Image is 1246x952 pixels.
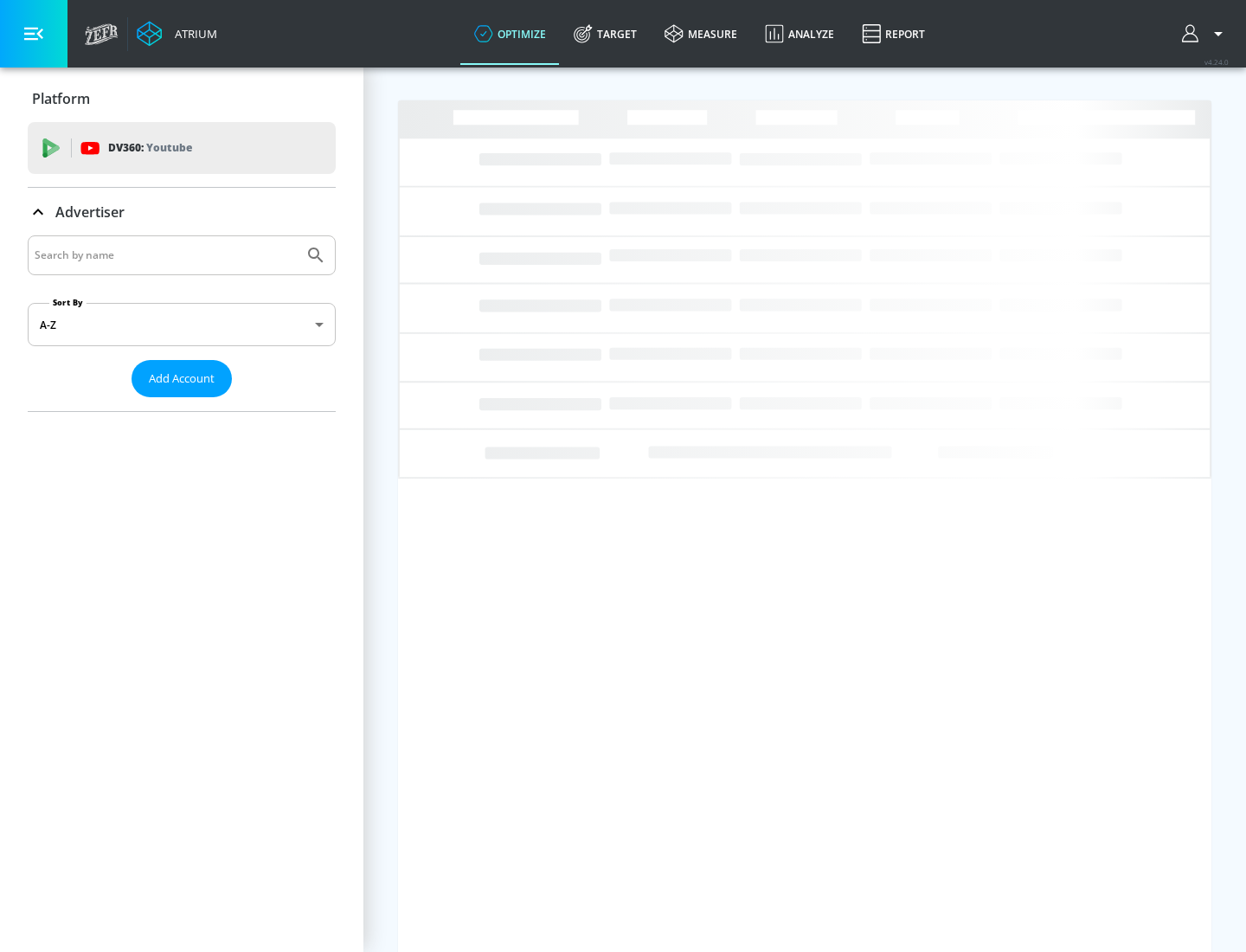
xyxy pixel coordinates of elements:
div: Advertiser [28,188,336,236]
a: measure [651,3,751,65]
a: Target [560,3,651,65]
a: Analyze [751,3,848,65]
label: Sort By [49,297,87,308]
a: Report [848,3,939,65]
div: A-Z [28,303,336,346]
p: DV360: [108,138,192,158]
input: Search by name [35,244,297,267]
div: Atrium [168,26,217,42]
a: optimize [460,3,560,65]
p: Platform [32,89,90,108]
p: Advertiser [55,203,125,222]
button: Add Account [132,360,232,397]
p: Youtube [146,138,192,157]
a: Atrium [137,21,217,47]
nav: list of Advertiser [28,397,336,411]
span: v 4.24.0 [1204,57,1229,67]
div: Platform [28,74,336,123]
div: DV360: Youtube [28,122,336,174]
div: Advertiser [28,235,336,411]
span: Add Account [149,369,215,389]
